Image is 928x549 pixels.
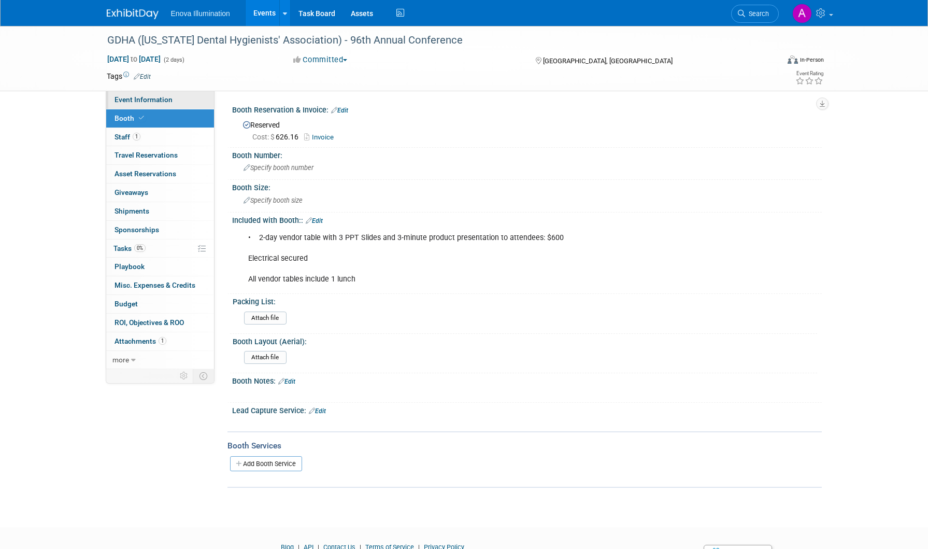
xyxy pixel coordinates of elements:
[193,369,214,383] td: Toggle Event Tabs
[175,369,193,383] td: Personalize Event Tab Strip
[309,407,326,415] a: Edit
[543,57,673,65] span: [GEOGRAPHIC_DATA], [GEOGRAPHIC_DATA]
[240,117,814,143] div: Reserved
[106,332,214,350] a: Attachments1
[106,295,214,313] a: Budget
[232,403,822,416] div: Lead Capture Service:
[106,240,214,258] a: Tasks0%
[718,54,824,69] div: Event Format
[113,244,146,252] span: Tasks
[107,9,159,19] img: ExhibitDay
[106,314,214,332] a: ROI, Objectives & ROO
[252,133,303,141] span: 626.16
[252,133,276,141] span: Cost: $
[159,337,166,345] span: 1
[788,55,798,64] img: Format-Inperson.png
[115,300,138,308] span: Budget
[731,5,779,23] a: Search
[233,294,817,307] div: Packing List:
[306,217,323,224] a: Edit
[241,228,708,290] div: • 2-day vendor table with 3 PPT Slides and 3-minute product presentation to attendees: $600 Elect...
[106,146,214,164] a: Travel Reservations
[232,373,822,387] div: Booth Notes:
[115,226,159,234] span: Sponsorships
[134,244,146,252] span: 0%
[106,221,214,239] a: Sponsorships
[133,133,140,140] span: 1
[232,213,822,226] div: Included with Booth::
[331,107,348,114] a: Edit
[799,56,824,64] div: In-Person
[139,115,144,121] i: Booth reservation complete
[115,95,173,104] span: Event Information
[115,151,178,159] span: Travel Reservations
[163,57,184,63] span: (2 days)
[232,102,822,116] div: Booth Reservation & Invoice:
[115,188,148,196] span: Giveaways
[106,184,214,202] a: Giveaways
[106,351,214,369] a: more
[106,91,214,109] a: Event Information
[106,276,214,294] a: Misc. Expenses & Credits
[112,356,129,364] span: more
[115,170,176,178] span: Asset Reservations
[244,196,303,204] span: Specify booth size
[230,456,302,471] a: Add Booth Service
[106,258,214,276] a: Playbook
[227,440,822,452] div: Booth Services
[304,133,339,141] a: Invoice
[115,262,145,271] span: Playbook
[106,128,214,146] a: Staff1
[290,54,351,65] button: Committed
[244,164,313,172] span: Specify booth number
[115,207,149,215] span: Shipments
[232,180,822,193] div: Booth Size:
[115,114,146,122] span: Booth
[107,71,151,81] td: Tags
[134,73,151,80] a: Edit
[171,9,230,18] span: Enova Illumination
[115,281,195,289] span: Misc. Expenses & Credits
[115,337,166,345] span: Attachments
[106,202,214,220] a: Shipments
[104,31,763,50] div: GDHA ([US_STATE] Dental Hygienists' Association) - 96th Annual Conference
[795,71,823,76] div: Event Rating
[129,55,139,63] span: to
[278,378,295,385] a: Edit
[115,318,184,327] span: ROI, Objectives & ROO
[233,334,817,347] div: Booth Layout (Aerial):
[107,54,161,64] span: [DATE] [DATE]
[106,165,214,183] a: Asset Reservations
[232,148,822,161] div: Booth Number:
[745,10,769,18] span: Search
[106,109,214,128] a: Booth
[792,4,812,23] img: Abby Nelson
[115,133,140,141] span: Staff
